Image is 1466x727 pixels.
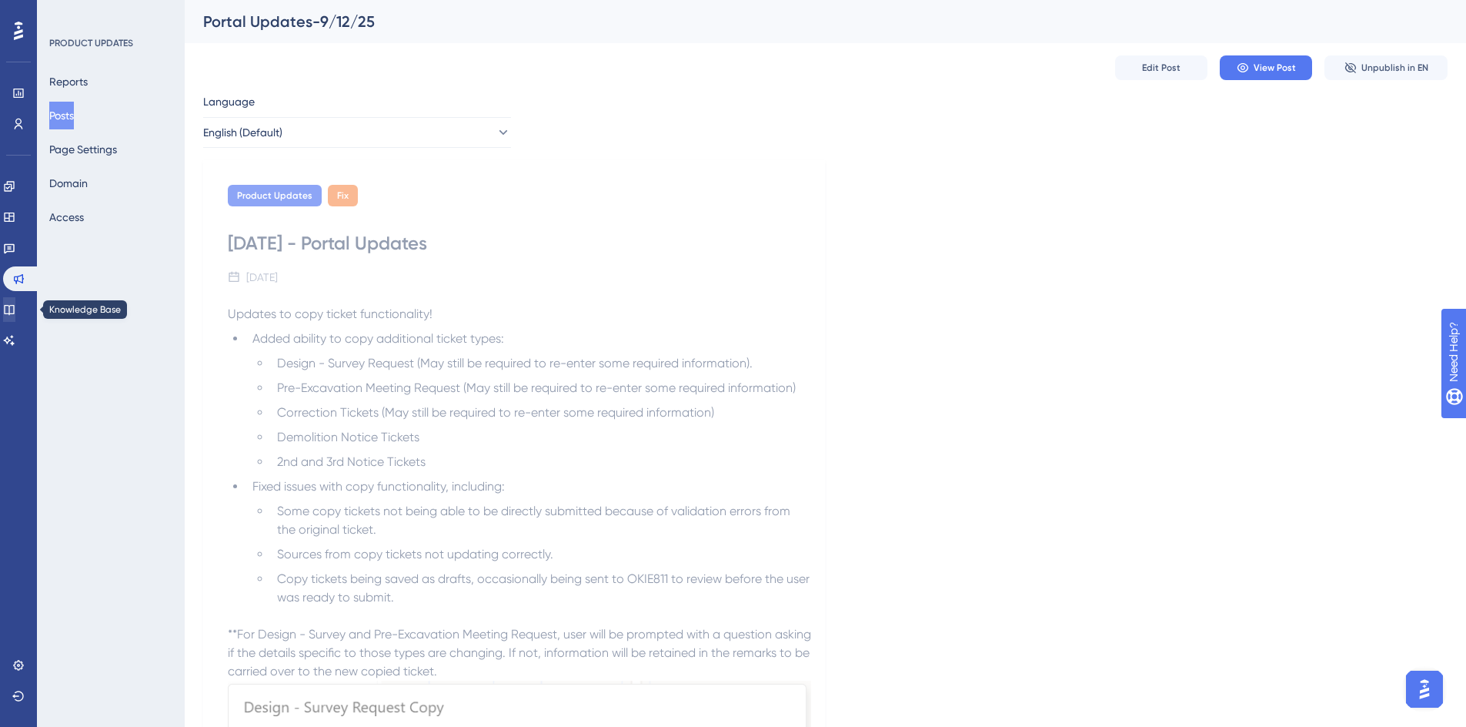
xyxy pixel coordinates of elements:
span: Need Help? [36,4,96,22]
span: Copy tickets being saved as drafts, occasionally being sent to OKIE811 to review before the user ... [277,571,813,605]
span: Updates to copy ticket functionality! [228,307,432,321]
button: View Post [1220,55,1312,80]
span: Pre-Excavation Meeting Request (May still be required to re-enter some required information) [277,380,796,395]
span: **For Design - Survey and Pre-Excavation Meeting Request, user will be prompted with a question a... [228,627,814,678]
button: Access [49,203,84,231]
span: Fixed issues with copy functionality, including: [252,479,505,494]
iframe: UserGuiding AI Assistant Launcher [1401,666,1448,712]
button: Posts [49,102,74,129]
span: View Post [1254,62,1296,74]
button: Edit Post [1115,55,1207,80]
button: English (Default) [203,117,511,148]
span: Language [203,92,255,111]
span: Edit Post [1142,62,1180,74]
button: Reports [49,68,88,95]
button: Domain [49,169,88,197]
span: Design - Survey Request (May still be required to re-enter some required information). [277,356,753,370]
span: Added ability to copy additional ticket types: [252,331,504,346]
div: PRODUCT UPDATES [49,37,133,49]
span: Unpublish in EN [1361,62,1428,74]
div: [DATE] - Portal Updates [228,231,800,256]
span: Demolition Notice Tickets [277,430,419,444]
div: Product Updates [228,185,322,206]
span: 2nd and 3rd Notice Tickets [277,454,426,469]
div: Portal Updates-9/12/25 [203,11,1409,32]
div: [DATE] [246,268,278,286]
button: Page Settings [49,136,117,163]
button: Unpublish in EN [1324,55,1448,80]
span: Some copy tickets not being able to be directly submitted because of validation errors from the o... [277,504,793,537]
span: Correction Tickets (May still be required to re-enter some required information) [277,405,714,420]
div: Fix [328,185,358,206]
span: Sources from copy tickets not updating correctly. [277,547,553,561]
span: English (Default) [203,123,282,142]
